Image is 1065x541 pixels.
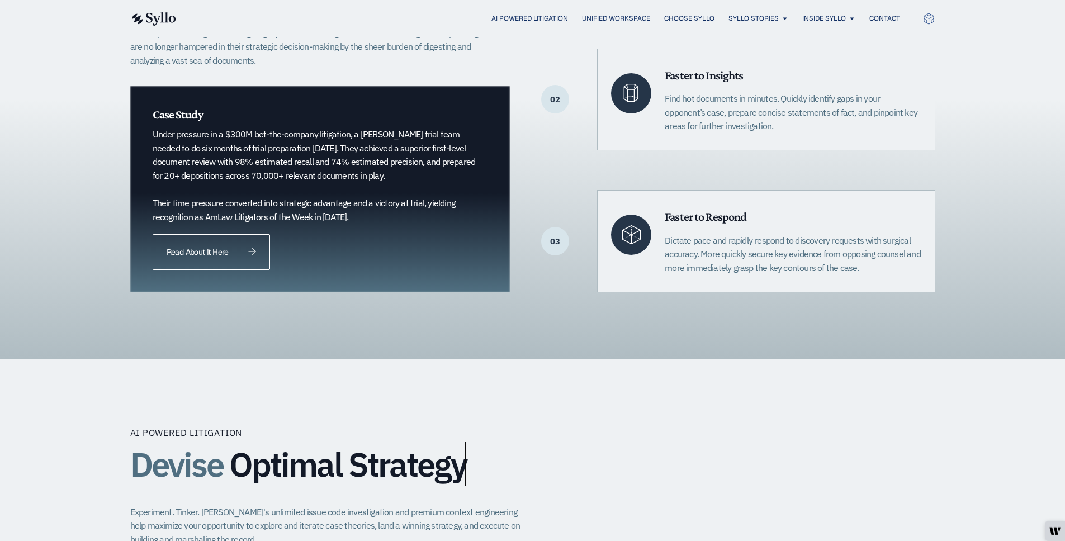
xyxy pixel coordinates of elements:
[491,13,568,23] a: AI Powered Litigation
[130,442,223,486] span: Devise
[167,248,228,256] span: Read About It Here
[665,68,743,82] span: Faster to Insights
[664,13,714,23] a: Choose Syllo
[665,210,746,224] span: Faster to Respond
[153,107,203,121] span: Case Study
[665,234,921,275] p: Dictate pace and rapidly respond to discovery requests with surgical accuracy. More quickly secur...
[198,13,900,24] nav: Menu
[541,99,569,100] p: 02
[130,12,176,26] img: syllo
[728,13,779,23] a: Syllo Stories
[130,426,243,439] p: AI Powered Litigation
[130,12,504,68] p: The promise of AI for litigation is greater command and control over cases. Syllo is designed wit...
[541,241,569,242] p: 03
[229,446,466,483] span: Optimal Strategy
[802,13,846,23] a: Inside Syllo
[153,234,270,270] a: Read About It Here
[582,13,650,23] a: Unified Workspace
[665,92,921,133] p: Find hot documents in minutes. Quickly identify gaps in your opponent’s case, prepare concise sta...
[153,127,476,224] p: Under pressure in a $300M bet-the-company litigation, a [PERSON_NAME] trial team needed to do six...
[198,13,900,24] div: Menu Toggle
[869,13,900,23] a: Contact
